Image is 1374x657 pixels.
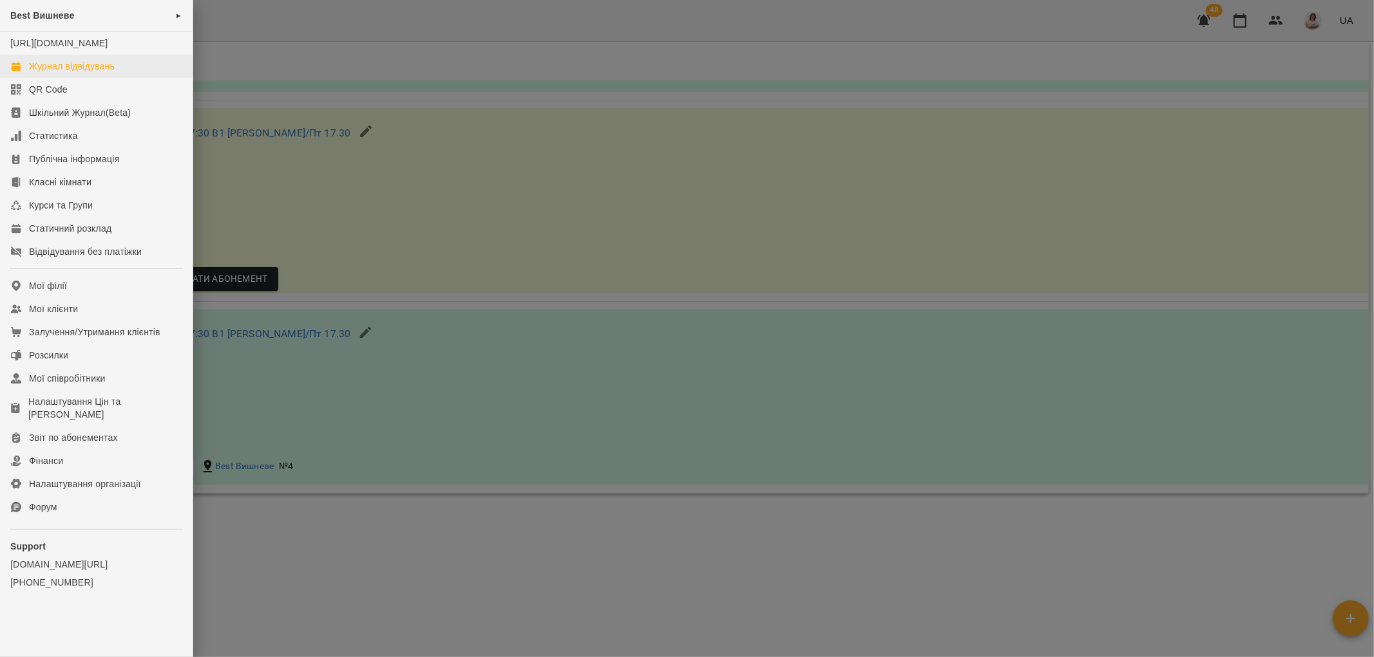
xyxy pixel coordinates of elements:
p: Support [10,540,182,553]
div: QR Code [29,83,68,96]
div: Журнал відвідувань [29,60,115,73]
div: Звіт по абонементах [29,431,118,444]
div: Курси та Групи [29,199,93,212]
div: Публічна інформація [29,153,119,165]
a: [URL][DOMAIN_NAME] [10,38,108,48]
div: Налаштування організації [29,477,141,490]
div: Мої філії [29,279,67,292]
div: Класні кімнати [29,176,91,189]
span: Best Вишневе [10,10,74,21]
span: ► [175,10,182,21]
div: Статистика [29,129,78,142]
div: Відвідування без платіжки [29,245,142,258]
div: Налаштування Цін та [PERSON_NAME] [28,395,182,421]
div: Шкільний Журнал(Beta) [29,106,131,119]
div: Статичний розклад [29,222,111,235]
div: Фінанси [29,454,63,467]
a: [PHONE_NUMBER] [10,576,182,589]
div: Розсилки [29,349,68,362]
div: Мої клієнти [29,302,78,315]
div: Залучення/Утримання клієнтів [29,326,160,338]
div: Мої співробітники [29,372,106,385]
div: Форум [29,501,57,514]
a: [DOMAIN_NAME][URL] [10,558,182,571]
